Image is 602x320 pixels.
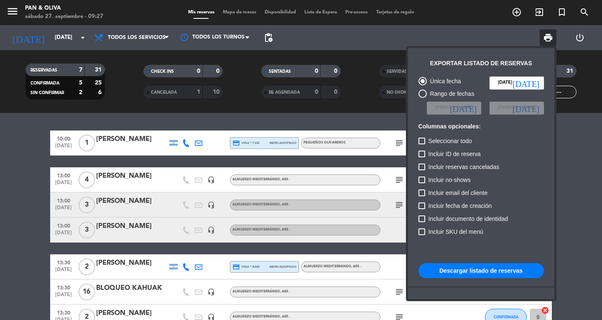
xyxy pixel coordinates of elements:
[513,104,539,112] i: [DATE]
[418,123,544,130] h6: Columnas opcionales:
[543,33,553,43] span: print
[429,175,471,185] span: Incluir no-shows
[418,263,544,278] button: Descargar listado de reservas
[435,104,473,112] span: [PERSON_NAME]
[429,188,488,198] span: Incluir email del cliente
[429,136,472,146] span: Seleccionar todo
[429,214,508,224] span: Incluir documento de identidad
[498,104,536,112] span: [PERSON_NAME]
[429,162,500,172] span: Incluir reservas canceladas
[513,79,539,87] i: [DATE]
[450,104,477,112] i: [DATE]
[427,89,474,99] div: Rango de fechas
[429,201,492,211] span: Incluir fecha de creación
[429,227,484,237] span: Incluir SKU del menú
[427,77,461,86] div: Única fecha
[430,59,532,68] div: Exportar listado de reservas
[429,149,481,159] span: Incluir ID de reserva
